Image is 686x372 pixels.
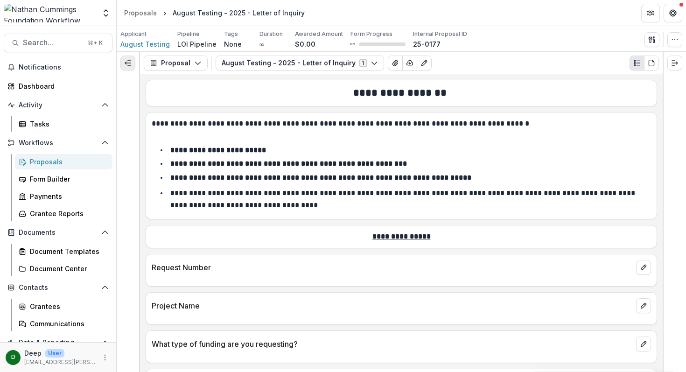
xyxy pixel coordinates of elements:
[19,229,98,237] span: Documents
[19,81,105,91] div: Dashboard
[30,319,105,329] div: Communications
[259,39,264,49] p: ∞
[30,246,105,256] div: Document Templates
[19,284,98,292] span: Contacts
[4,135,112,150] button: Open Workflows
[350,41,355,48] p: 0 %
[19,339,98,347] span: Data & Reporting
[19,139,98,147] span: Workflows
[4,4,96,22] img: Nathan Cummings Foundation Workflow Sandbox logo
[19,63,109,71] span: Notifications
[144,56,208,70] button: Proposal
[350,30,392,38] p: Form Progress
[15,316,112,331] a: Communications
[24,358,96,366] p: [EMAIL_ADDRESS][PERSON_NAME][DOMAIN_NAME]
[99,4,112,22] button: Open entity switcher
[15,171,112,187] a: Form Builder
[4,60,112,75] button: Notifications
[295,39,315,49] p: $0.00
[24,348,42,358] p: Deep
[30,209,105,218] div: Grantee Reports
[120,6,161,20] a: Proposals
[30,264,105,274] div: Document Center
[19,101,98,109] span: Activity
[630,56,644,70] button: Plaintext view
[417,56,432,70] button: Edit as form
[120,6,308,20] nav: breadcrumb
[15,189,112,204] a: Payments
[23,38,82,47] span: Search...
[15,116,112,132] a: Tasks
[4,78,112,94] a: Dashboard
[413,39,441,49] p: 25-0177
[224,30,238,38] p: Tags
[15,206,112,221] a: Grantee Reports
[30,191,105,201] div: Payments
[224,39,242,49] p: None
[30,157,105,167] div: Proposals
[177,30,200,38] p: Pipeline
[15,154,112,169] a: Proposals
[120,56,135,70] button: Expand left
[636,337,651,351] button: edit
[4,280,112,295] button: Open Contacts
[4,98,112,112] button: Open Activity
[667,56,682,70] button: Expand right
[664,4,682,22] button: Get Help
[388,56,403,70] button: View Attached Files
[641,4,660,22] button: Partners
[15,261,112,276] a: Document Center
[124,8,157,18] div: Proposals
[177,39,217,49] p: LOI Pipeline
[216,56,384,70] button: August Testing - 2025 - Letter of Inquiry1
[86,38,105,48] div: ⌘ + K
[120,30,147,38] p: Applicant
[636,298,651,313] button: edit
[413,30,467,38] p: Internal Proposal ID
[152,262,632,273] p: Request Number
[99,352,111,363] button: More
[173,8,305,18] div: August Testing - 2025 - Letter of Inquiry
[636,260,651,275] button: edit
[4,335,112,350] button: Open Data & Reporting
[30,302,105,311] div: Grantees
[45,349,64,358] p: User
[152,300,632,311] p: Project Name
[15,244,112,259] a: Document Templates
[15,299,112,314] a: Grantees
[644,56,659,70] button: PDF view
[11,354,15,360] div: Deep
[295,30,343,38] p: Awarded Amount
[120,39,170,49] a: August Testing
[152,338,632,350] p: What type of funding are you requesting?
[30,174,105,184] div: Form Builder
[259,30,283,38] p: Duration
[4,225,112,240] button: Open Documents
[4,34,112,52] button: Search...
[30,119,105,129] div: Tasks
